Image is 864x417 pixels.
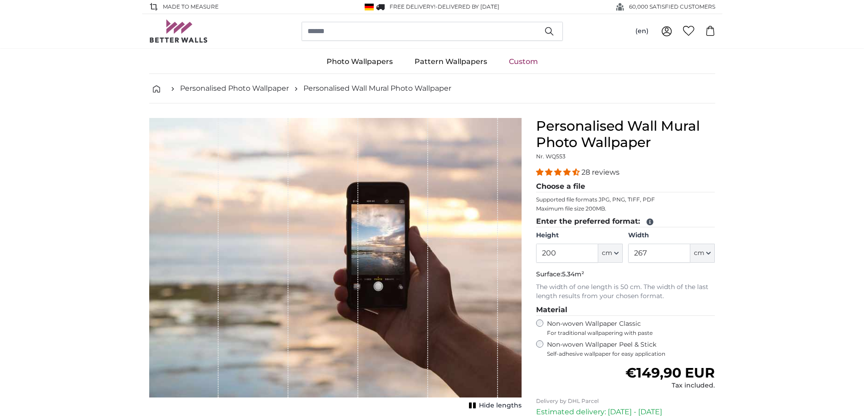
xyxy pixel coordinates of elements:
[536,270,715,279] p: Surface:
[562,270,584,278] span: 5.34m²
[365,4,374,10] img: Germany
[536,304,715,316] legend: Material
[536,168,581,177] span: 4.32 stars
[435,3,499,10] span: -
[547,329,715,337] span: For traditional wallpapering with paste
[690,244,715,263] button: cm
[536,118,715,151] h1: Personalised Wall Mural Photo Wallpaper
[536,283,715,301] p: The width of one length is 50 cm. The width of the last length results from your chosen format.
[602,249,612,258] span: cm
[694,249,704,258] span: cm
[536,196,715,203] p: Supported file formats JPG, PNG, TIFF, PDF
[479,401,522,410] span: Hide lengths
[438,3,499,10] span: Delivered by [DATE]
[303,83,451,94] a: Personalised Wall Mural Photo Wallpaper
[628,23,656,39] button: (en)
[629,3,715,11] span: 60,000 SATISFIED CUSTOMERS
[536,181,715,192] legend: Choose a file
[536,205,715,212] p: Maximum file size 200MB.
[536,397,715,405] p: Delivery by DHL Parcel
[390,3,435,10] span: FREE delivery!
[536,231,623,240] label: Height
[316,50,404,74] a: Photo Wallpapers
[625,381,715,390] div: Tax included.
[547,350,715,358] span: Self-adhesive wallpaper for easy application
[466,399,522,412] button: Hide lengths
[547,319,715,337] label: Non-woven Wallpaper Classic
[581,168,620,177] span: 28 reviews
[163,3,219,11] span: Made to Measure
[547,340,715,358] label: Non-woven Wallpaper Peel & Stick
[149,118,522,412] div: 1 of 1
[404,50,498,74] a: Pattern Wallpapers
[180,83,289,94] a: Personalised Photo Wallpaper
[628,231,715,240] label: Width
[536,216,715,227] legend: Enter the preferred format:
[536,153,566,160] span: Nr. WQ553
[498,50,549,74] a: Custom
[625,364,715,381] span: €149,90 EUR
[598,244,623,263] button: cm
[149,74,715,103] nav: breadcrumbs
[149,20,208,43] img: Betterwalls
